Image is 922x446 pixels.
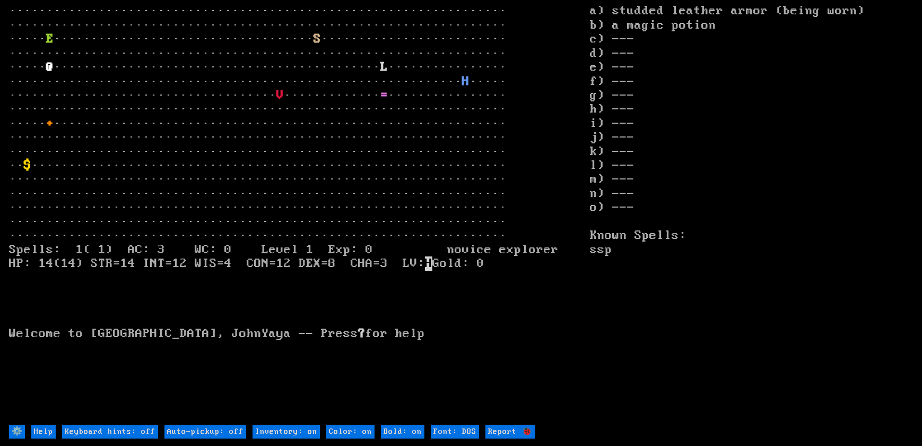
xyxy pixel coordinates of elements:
font: $ [24,158,31,173]
font: = [380,88,388,102]
stats: a) studded leather armor (being worn) b) a magic potion c) --- d) --- e) --- f) --- g) --- h) ---... [590,4,912,424]
larn: ··································································· ·····························... [9,4,590,424]
input: Font: DOS [431,425,479,439]
input: Auto-pickup: off [164,425,246,439]
input: Bold: on [381,425,424,439]
mark: H [425,256,432,271]
input: Color: on [326,425,375,439]
input: Inventory: on [253,425,320,439]
font: L [380,60,388,74]
font: @ [46,60,54,74]
input: ⚙️ [9,425,25,439]
font: V [276,88,284,102]
input: Report 🐞 [485,425,535,439]
b: ? [358,327,366,341]
font: + [46,116,54,131]
font: E [46,32,54,46]
font: S [314,32,321,46]
font: H [462,74,469,89]
input: Keyboard hints: off [62,425,158,439]
input: Help [31,425,56,439]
